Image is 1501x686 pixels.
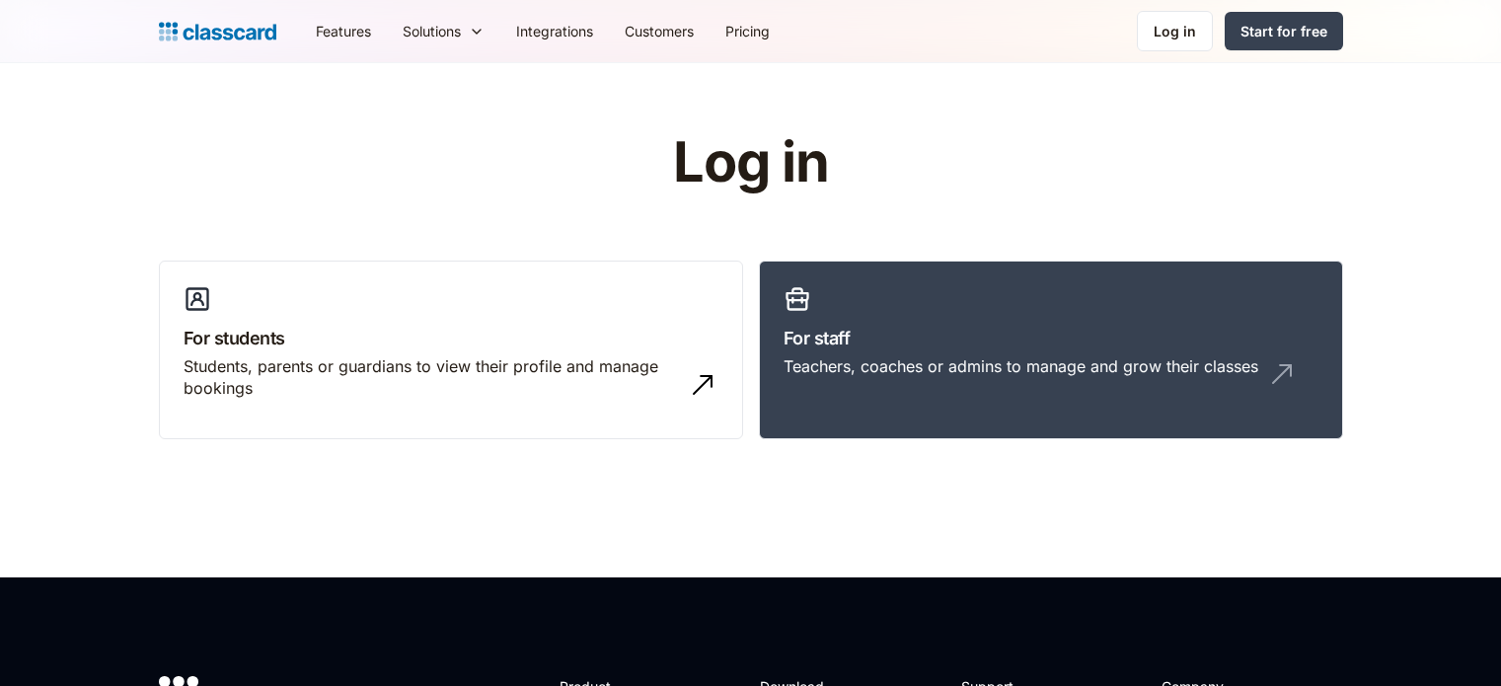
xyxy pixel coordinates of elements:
div: Teachers, coaches or admins to manage and grow their classes [784,355,1258,377]
h3: For staff [784,325,1318,351]
div: Log in [1154,21,1196,41]
div: Start for free [1240,21,1327,41]
a: Pricing [710,9,786,53]
div: Solutions [403,21,461,41]
h3: For students [184,325,718,351]
a: home [159,18,276,45]
a: For studentsStudents, parents or guardians to view their profile and manage bookings [159,261,743,440]
div: Solutions [387,9,500,53]
h1: Log in [437,132,1064,193]
a: Customers [609,9,710,53]
a: Integrations [500,9,609,53]
a: Features [300,9,387,53]
a: Log in [1137,11,1213,51]
a: For staffTeachers, coaches or admins to manage and grow their classes [759,261,1343,440]
div: Students, parents or guardians to view their profile and manage bookings [184,355,679,400]
a: Start for free [1225,12,1343,50]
